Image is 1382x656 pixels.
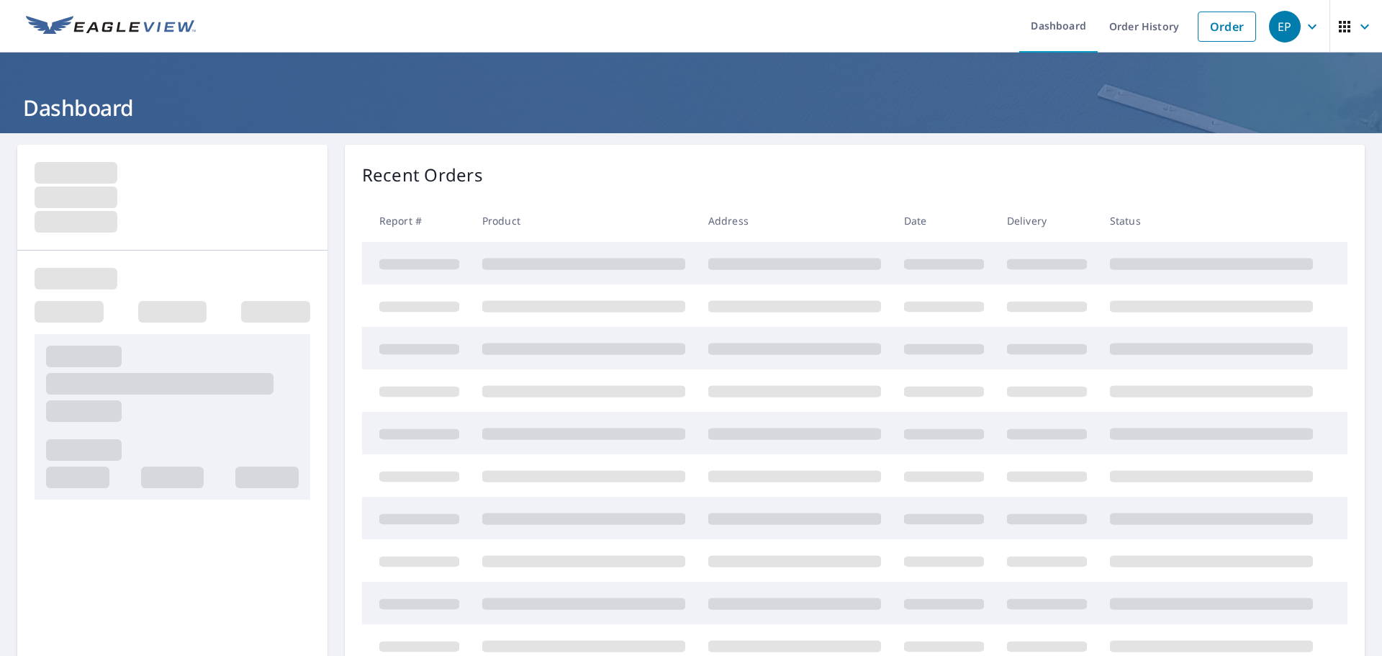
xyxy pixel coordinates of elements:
[362,199,471,242] th: Report #
[1198,12,1256,42] a: Order
[362,162,483,188] p: Recent Orders
[26,16,196,37] img: EV Logo
[1098,199,1324,242] th: Status
[995,199,1098,242] th: Delivery
[471,199,697,242] th: Product
[1269,11,1301,42] div: EP
[17,93,1365,122] h1: Dashboard
[697,199,893,242] th: Address
[893,199,995,242] th: Date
